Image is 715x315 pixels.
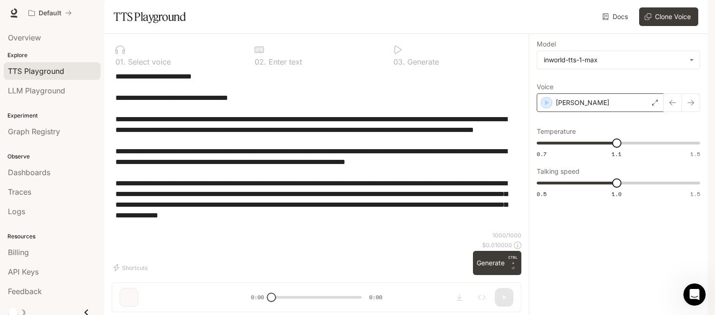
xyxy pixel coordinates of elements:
[114,7,186,26] h1: TTS Playground
[473,251,521,275] button: GenerateCTRL +⏎
[690,150,700,158] span: 1.5
[112,260,151,275] button: Shortcuts
[537,41,556,47] p: Model
[537,168,580,175] p: Talking speed
[405,58,439,66] p: Generate
[537,150,546,158] span: 0.7
[39,9,61,17] p: Default
[482,241,512,249] p: $ 0.010000
[612,190,621,198] span: 1.0
[24,4,76,22] button: All workspaces
[393,58,405,66] p: 0 3 .
[600,7,632,26] a: Docs
[544,55,685,65] div: inworld-tts-1-max
[266,58,302,66] p: Enter text
[683,283,706,306] iframe: Intercom live chat
[126,58,171,66] p: Select voice
[690,190,700,198] span: 1.5
[639,7,698,26] button: Clone Voice
[537,51,700,69] div: inworld-tts-1-max
[492,231,521,239] p: 1000 / 1000
[255,58,266,66] p: 0 2 .
[508,255,518,271] p: ⏎
[508,255,518,266] p: CTRL +
[537,128,576,135] p: Temperature
[537,84,553,90] p: Voice
[612,150,621,158] span: 1.1
[537,190,546,198] span: 0.5
[115,58,126,66] p: 0 1 .
[556,98,609,107] p: [PERSON_NAME]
